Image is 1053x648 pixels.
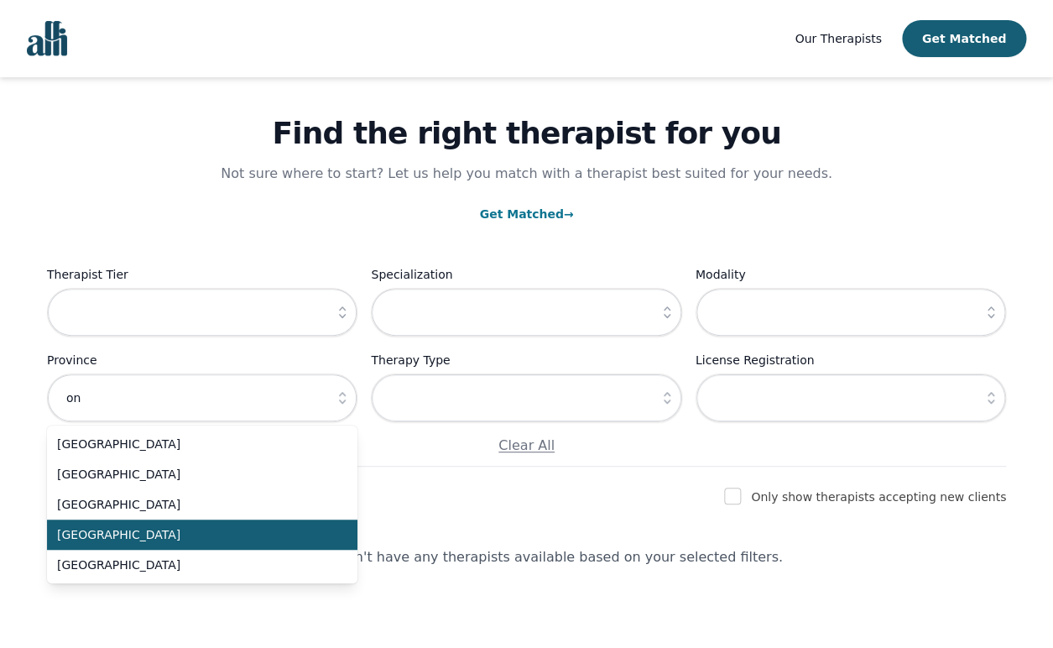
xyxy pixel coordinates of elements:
[57,466,327,483] span: [GEOGRAPHIC_DATA]
[47,264,357,285] label: Therapist Tier
[795,29,881,49] a: Our Therapists
[751,490,1006,504] label: Only show therapists accepting new clients
[270,547,782,567] div: Sorry, we don't have any therapists available based on your selected filters.
[205,164,849,184] p: Not sure where to start? Let us help you match with a therapist best suited for your needs.
[795,32,881,45] span: Our Therapists
[564,207,574,221] span: →
[371,264,681,285] label: Specialization
[27,21,67,56] img: alli logo
[47,350,357,370] label: Province
[902,20,1026,57] button: Get Matched
[57,496,327,513] span: [GEOGRAPHIC_DATA]
[57,436,327,452] span: [GEOGRAPHIC_DATA]
[57,557,327,573] span: [GEOGRAPHIC_DATA]
[696,264,1006,285] label: Modality
[479,207,573,221] a: Get Matched
[371,350,681,370] label: Therapy Type
[57,526,327,543] span: [GEOGRAPHIC_DATA]
[47,436,1006,456] p: Clear All
[696,350,1006,370] label: License Registration
[47,117,1006,150] h1: Find the right therapist for you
